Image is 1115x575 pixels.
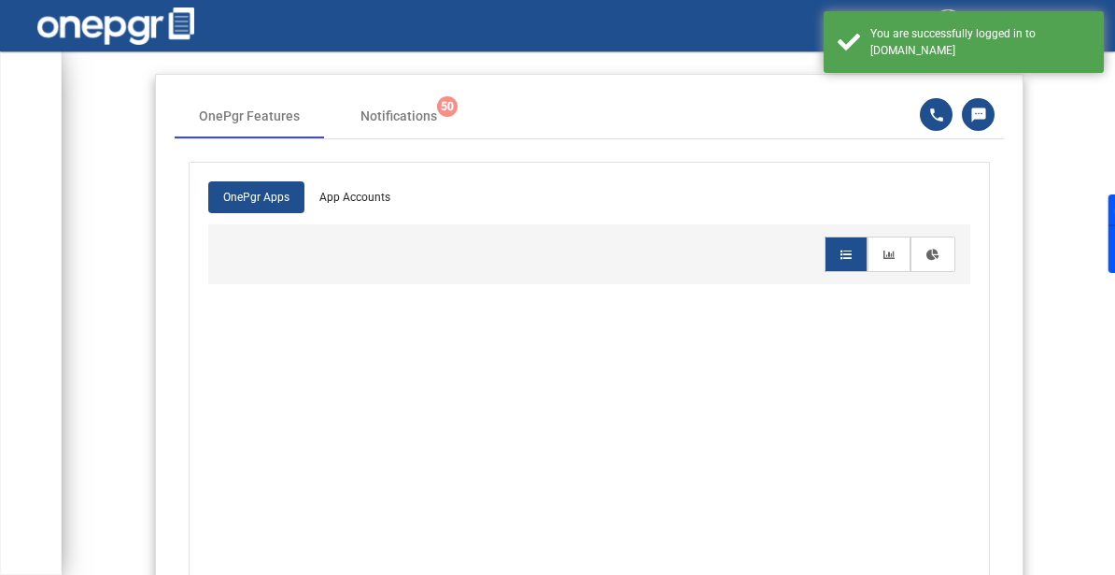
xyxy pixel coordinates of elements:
[870,25,1090,59] div: You are successfully logged in to meet.onepgr.com
[1078,10,1106,38] mat-icon: arrow_drop_down
[970,107,985,123] mat-icon: sms
[932,8,1106,43] div: [PERSON_NAME]
[928,107,943,123] mat-icon: phone
[360,107,437,126] span: Notifications
[199,107,300,126] div: OnePgr Features
[304,181,405,213] a: App Accounts
[37,7,194,45] img: one-pgr-logo-white.svg
[208,181,304,213] a: OnePgr Apps
[932,9,965,42] img: rajiv-profile.jpeg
